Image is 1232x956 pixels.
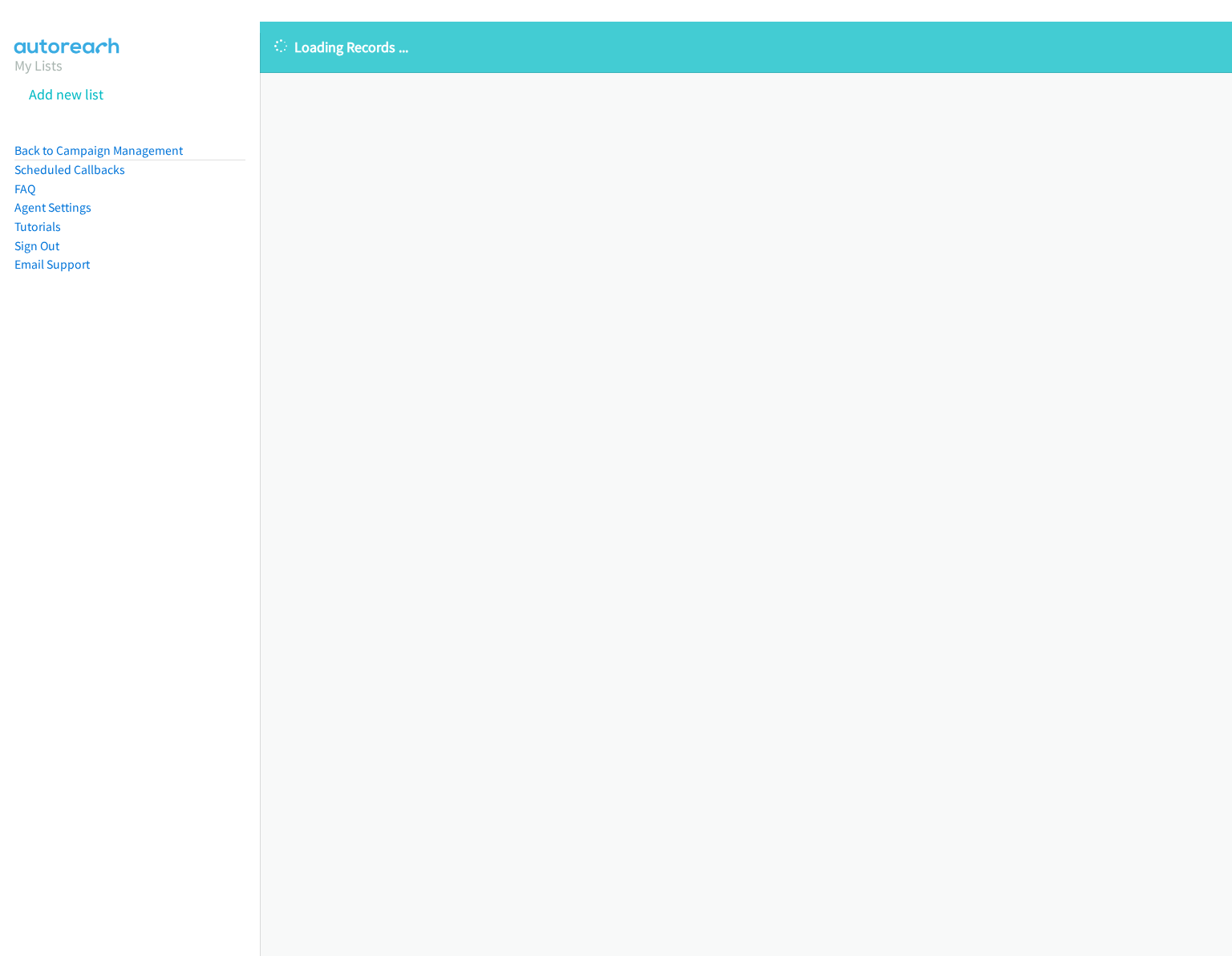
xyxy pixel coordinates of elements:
a: Tutorials [14,219,61,234]
a: Add new list [29,85,103,103]
a: Email Support [14,257,90,272]
p: Loading Records ... [274,36,1218,58]
a: Back to Campaign Management [14,143,183,158]
a: Scheduled Callbacks [14,162,125,177]
a: Sign Out [14,238,59,253]
a: FAQ [14,181,35,196]
a: My Lists [14,56,63,75]
a: Agent Settings [14,200,91,215]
